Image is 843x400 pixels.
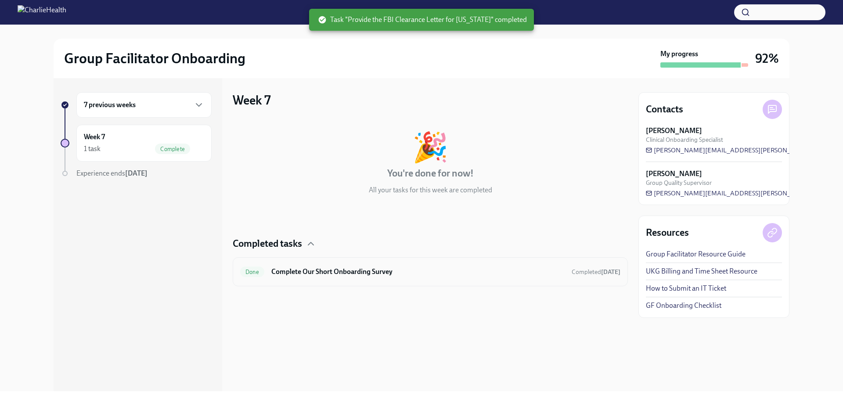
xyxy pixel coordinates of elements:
h3: Week 7 [233,92,271,108]
strong: [DATE] [125,169,148,177]
span: Group Quality Supervisor [646,179,712,187]
span: Completed [572,268,620,276]
a: UKG Billing and Time Sheet Resource [646,267,757,276]
strong: [PERSON_NAME] [646,169,702,179]
h3: 92% [755,50,779,66]
a: Group Facilitator Resource Guide [646,249,746,259]
strong: [PERSON_NAME] [646,126,702,136]
span: August 5th, 2025 10:18 [572,268,620,276]
a: How to Submit an IT Ticket [646,284,726,293]
span: Experience ends [76,169,148,177]
h4: Completed tasks [233,237,302,250]
a: DoneComplete Our Short Onboarding SurveyCompleted[DATE] [240,265,620,279]
h2: Group Facilitator Onboarding [64,50,245,67]
img: CharlieHealth [18,5,66,19]
span: Task "Provide the FBI Clearance Letter for [US_STATE]" completed [318,15,527,25]
div: Completed tasks [233,237,628,250]
a: Week 71 taskComplete [61,125,212,162]
span: Clinical Onboarding Specialist [646,136,723,144]
h4: Contacts [646,103,683,116]
h4: You're done for now! [387,167,474,180]
div: 1 task [84,144,101,154]
span: Done [240,269,264,275]
strong: [DATE] [601,268,620,276]
h6: 7 previous weeks [84,100,136,110]
p: All your tasks for this week are completed [369,185,492,195]
strong: My progress [660,49,698,59]
div: 🎉 [412,133,448,162]
span: Complete [155,146,190,152]
h4: Resources [646,226,689,239]
h6: Week 7 [84,132,105,142]
div: 7 previous weeks [76,92,212,118]
h6: Complete Our Short Onboarding Survey [271,267,565,277]
a: GF Onboarding Checklist [646,301,721,310]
